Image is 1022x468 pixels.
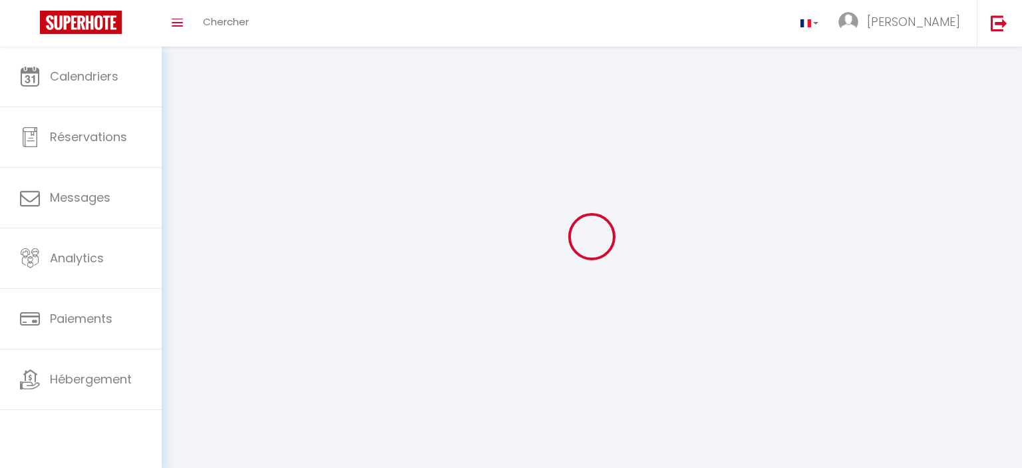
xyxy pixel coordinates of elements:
[50,250,104,266] span: Analytics
[991,15,1007,31] img: logout
[50,128,127,145] span: Réservations
[838,12,858,32] img: ...
[40,11,122,34] img: Super Booking
[203,15,249,29] span: Chercher
[867,13,960,30] span: [PERSON_NAME]
[50,189,110,206] span: Messages
[50,68,118,85] span: Calendriers
[50,310,112,327] span: Paiements
[50,371,132,387] span: Hébergement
